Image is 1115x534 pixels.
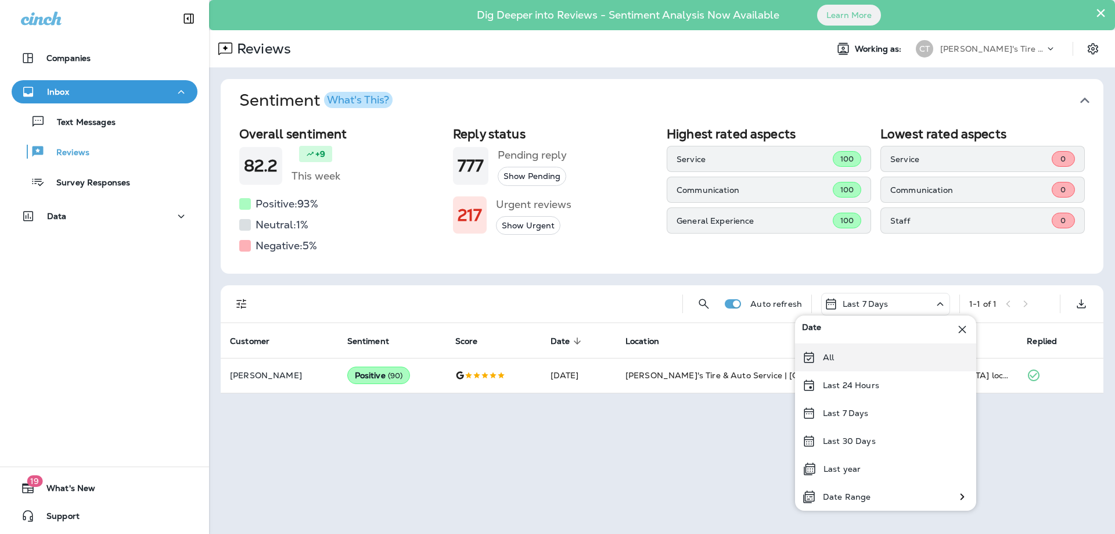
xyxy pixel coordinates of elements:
h1: 82.2 [244,156,278,175]
button: Companies [12,46,197,70]
p: Date Range [823,492,871,501]
span: 0 [1060,216,1066,225]
span: Sentiment [347,336,389,346]
button: SentimentWhat's This? [230,79,1113,122]
span: Customer [230,336,269,346]
p: Inbox [47,87,69,96]
button: 19What's New [12,476,197,500]
button: Collapse Sidebar [172,7,205,30]
span: Customer [230,336,285,346]
button: Settings [1082,38,1103,59]
p: [PERSON_NAME]'s Tire & Auto [940,44,1045,53]
p: [PERSON_NAME] [230,371,329,380]
span: 100 [840,185,854,195]
h5: Positive: 93 % [256,195,318,213]
button: Data [12,205,197,228]
p: Text Messages [45,117,116,128]
span: Support [35,511,80,525]
span: [PERSON_NAME]'s Tire & Auto Service | [GEOGRAPHIC_DATA] [625,370,880,381]
span: Sentiment [347,336,404,346]
span: Replied [1027,336,1072,346]
div: Positive [347,367,411,384]
h5: Urgent reviews [496,195,571,214]
button: Reviews [12,139,197,164]
h2: Lowest rated aspects [880,127,1085,141]
button: Learn More [817,5,881,26]
p: Last 24 Hours [823,381,879,390]
p: Reviews [45,148,89,159]
p: Auto refresh [750,299,802,309]
span: Score [455,336,478,346]
span: 0 [1060,154,1066,164]
span: Location [625,336,659,346]
p: General Experience [677,216,833,225]
span: Replied [1027,336,1057,346]
h5: Pending reply [498,146,567,164]
td: [DATE] [541,358,616,393]
p: Companies [46,53,91,63]
span: Date [551,336,570,346]
p: All [823,353,834,362]
h2: Reply status [453,127,657,141]
span: ( 90 ) [388,371,403,381]
button: Export as CSV [1070,292,1093,316]
p: Staff [890,216,1052,225]
button: Survey Responses [12,170,197,194]
span: 100 [840,216,854,225]
button: Show Urgent [496,216,560,235]
p: +9 [315,148,325,160]
button: Filters [230,292,253,316]
div: 1 - 1 of 1 [969,299,997,309]
h5: Neutral: 1 % [256,216,308,234]
button: Support [12,504,197,528]
p: Communication [677,185,833,195]
p: Reviews [232,40,291,58]
p: Last year [823,464,861,474]
h2: Overall sentiment [239,127,444,141]
button: Search Reviews [692,292,715,316]
span: Date [802,322,822,336]
p: Survey Responses [45,178,130,189]
p: Last 7 Days [823,408,869,418]
p: Service [890,155,1052,164]
button: Inbox [12,80,197,103]
h1: 777 [458,156,484,175]
span: 19 [27,475,42,487]
button: Show Pending [498,167,566,186]
span: Date [551,336,585,346]
span: 0 [1060,185,1066,195]
button: Text Messages [12,109,197,134]
h1: 217 [458,206,482,225]
p: Last 7 Days [843,299,889,309]
div: CT [916,40,933,58]
p: Data [47,212,67,221]
h1: Sentiment [239,91,393,110]
p: Dig Deeper into Reviews - Sentiment Analysis Now Available [443,13,813,17]
span: Location [625,336,674,346]
button: Close [1095,3,1106,22]
h5: This week [292,167,340,185]
span: What's New [35,483,95,497]
h2: Highest rated aspects [667,127,871,141]
p: Last 30 Days [823,436,876,446]
h5: Negative: 5 % [256,236,317,255]
p: Communication [890,185,1052,195]
p: Service [677,155,833,164]
div: SentimentWhat's This? [221,122,1103,274]
span: Working as: [855,44,904,54]
span: 100 [840,154,854,164]
div: What's This? [327,95,389,105]
span: Score [455,336,493,346]
button: What's This? [324,92,393,108]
